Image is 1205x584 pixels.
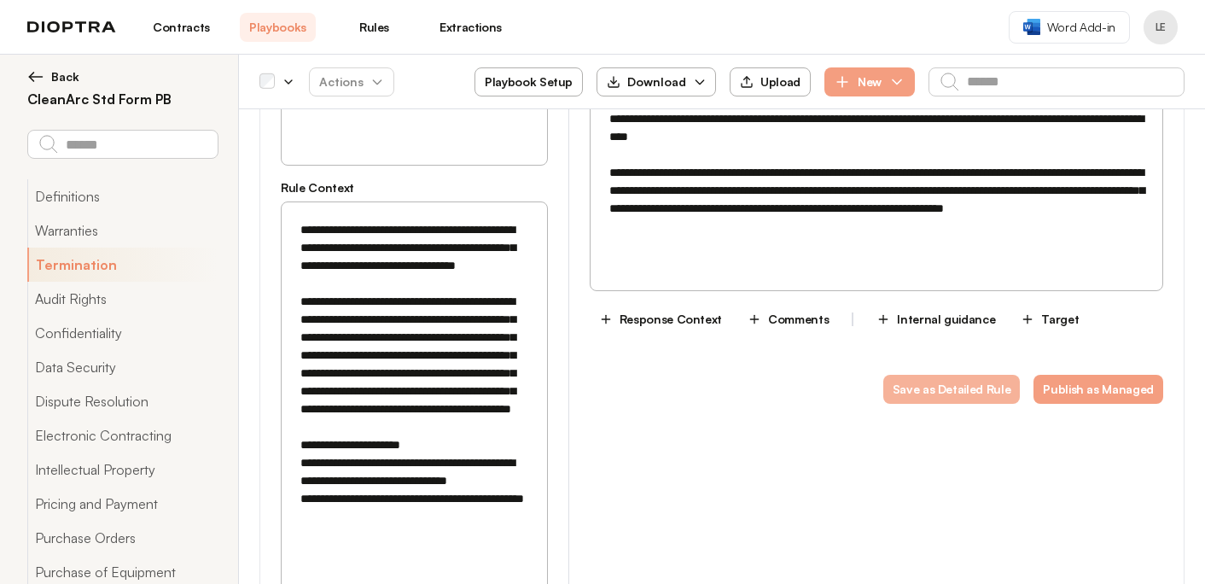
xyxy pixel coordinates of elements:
span: Actions [306,67,398,97]
button: Electronic Contracting [27,418,218,453]
button: Termination [27,248,218,282]
div: Select all [259,74,275,90]
button: Playbook Setup [474,67,583,96]
button: Data Security [27,350,218,384]
button: Confidentiality [27,316,218,350]
button: Audit Rights [27,282,218,316]
button: New [824,67,915,96]
button: Warranties [27,213,218,248]
button: Intellectual Property [27,453,218,487]
button: Dispute Resolution [27,384,218,418]
div: Upload [740,74,800,90]
button: Save as Detailed Rule [883,375,1021,404]
button: Back [27,68,218,85]
span: Word Add-in [1047,19,1115,36]
button: Definitions [27,179,218,213]
div: Download [607,73,686,91]
button: Publish as Managed [1033,375,1163,404]
button: Purchase Orders [27,521,218,555]
a: Contracts [143,13,219,42]
a: Rules [336,13,412,42]
a: Extractions [433,13,509,42]
h3: Rule Context [281,179,548,196]
img: left arrow [27,68,44,85]
button: Actions [309,67,394,96]
button: Download [597,67,716,96]
a: Playbooks [240,13,316,42]
button: Target [1011,305,1088,334]
button: Internal guidance [867,305,1004,334]
img: word [1023,19,1040,35]
button: Profile menu [1144,10,1178,44]
h2: CleanArc Std Form PB [27,89,218,109]
button: Upload [730,67,811,96]
button: Comments [738,305,838,334]
button: Response Context [590,305,731,334]
a: Word Add-in [1009,11,1130,44]
button: Pricing and Payment [27,487,218,521]
img: logo [27,21,116,33]
span: Back [51,68,79,85]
